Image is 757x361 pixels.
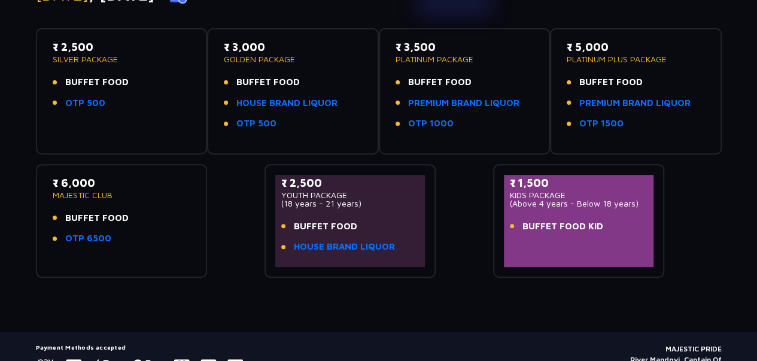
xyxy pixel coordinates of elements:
p: ₹ 2,500 [53,39,191,55]
p: SILVER PACKAGE [53,55,191,63]
p: ₹ 2,500 [281,175,419,191]
span: BUFFET FOOD [294,220,357,233]
p: GOLDEN PACKAGE [224,55,362,63]
span: BUFFET FOOD [65,75,129,89]
p: ₹ 3,000 [224,39,362,55]
a: PREMIUM BRAND LIQUOR [579,96,691,110]
p: (18 years - 21 years) [281,199,419,208]
a: HOUSE BRAND LIQUOR [294,240,395,254]
span: BUFFET FOOD KID [522,220,603,233]
a: PREMIUM BRAND LIQUOR [408,96,519,110]
a: OTP 6500 [65,232,111,245]
span: BUFFET FOOD [408,75,472,89]
a: OTP 1000 [408,117,454,131]
p: ₹ 1,500 [510,175,648,191]
span: BUFFET FOOD [236,75,300,89]
span: BUFFET FOOD [579,75,643,89]
p: (Above 4 years - Below 18 years) [510,199,648,208]
p: ₹ 5,000 [567,39,705,55]
a: OTP 1500 [579,117,624,131]
p: YOUTH PACKAGE [281,191,419,199]
a: OTP 500 [236,117,276,131]
p: ₹ 3,500 [396,39,534,55]
h5: Payment Methods accepted [36,344,243,351]
p: PLATINUM PACKAGE [396,55,534,63]
a: HOUSE BRAND LIQUOR [236,96,338,110]
p: ₹ 6,000 [53,175,191,191]
p: MAJESTIC CLUB [53,191,191,199]
p: KIDS PACKAGE [510,191,648,199]
p: PLATINUM PLUS PACKAGE [567,55,705,63]
span: BUFFET FOOD [65,211,129,225]
a: OTP 500 [65,96,105,110]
